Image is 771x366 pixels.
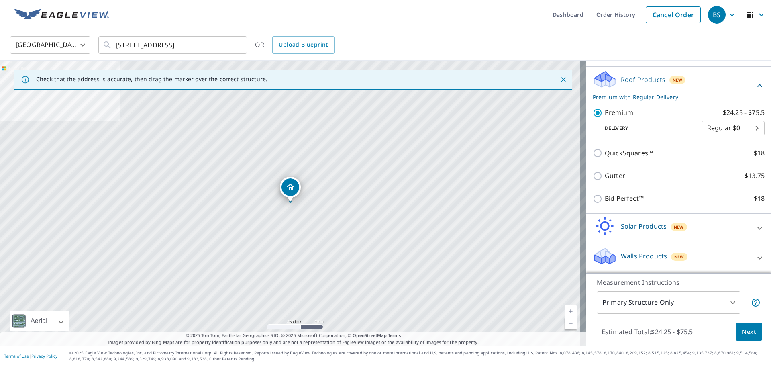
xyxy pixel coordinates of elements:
[593,217,765,240] div: Solar ProductsNew
[565,317,577,329] a: Current Level 17, Zoom Out
[4,354,57,358] p: |
[674,254,684,260] span: New
[621,251,667,261] p: Walls Products
[14,9,109,21] img: EV Logo
[597,291,740,314] div: Primary Structure Only
[388,332,401,338] a: Terms
[255,36,335,54] div: OR
[673,77,683,83] span: New
[31,353,57,359] a: Privacy Policy
[742,327,756,337] span: Next
[4,353,29,359] a: Terms of Use
[593,247,765,270] div: Walls ProductsNew
[593,125,702,132] p: Delivery
[28,311,50,331] div: Aerial
[597,278,761,287] p: Measurement Instructions
[280,177,301,202] div: Dropped pin, building 1, Residential property, 2884 W 400 S Lehi, UT 84043
[605,171,625,181] p: Gutter
[116,34,230,56] input: Search by address or latitude-longitude
[186,332,401,339] span: © 2025 TomTom, Earthstar Geographics SIO, © 2025 Microsoft Corporation, ©
[36,76,267,83] p: Check that the address is accurate, then drag the marker over the correct structure.
[621,75,665,84] p: Roof Products
[605,108,633,118] p: Premium
[279,40,328,50] span: Upload Blueprint
[744,171,765,181] p: $13.75
[674,224,684,230] span: New
[353,332,386,338] a: OpenStreetMap
[605,194,644,204] p: Bid Perfect™
[595,323,700,341] p: Estimated Total: $24.25 - $75.5
[754,194,765,204] p: $18
[593,70,765,101] div: Roof ProductsNewPremium with Regular Delivery
[621,221,667,231] p: Solar Products
[646,6,701,23] a: Cancel Order
[751,298,761,307] span: Your report will include only the primary structure on the property. For example, a detached gara...
[702,117,765,139] div: Regular $0
[708,6,726,24] div: BS
[593,93,755,101] p: Premium with Regular Delivery
[736,323,762,341] button: Next
[10,34,90,56] div: [GEOGRAPHIC_DATA]
[69,350,767,362] p: © 2025 Eagle View Technologies, Inc. and Pictometry International Corp. All Rights Reserved. Repo...
[272,36,334,54] a: Upload Blueprint
[565,305,577,317] a: Current Level 17, Zoom In
[723,108,765,118] p: $24.25 - $75.5
[558,74,569,85] button: Close
[605,148,653,158] p: QuickSquares™
[10,311,69,331] div: Aerial
[754,148,765,158] p: $18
